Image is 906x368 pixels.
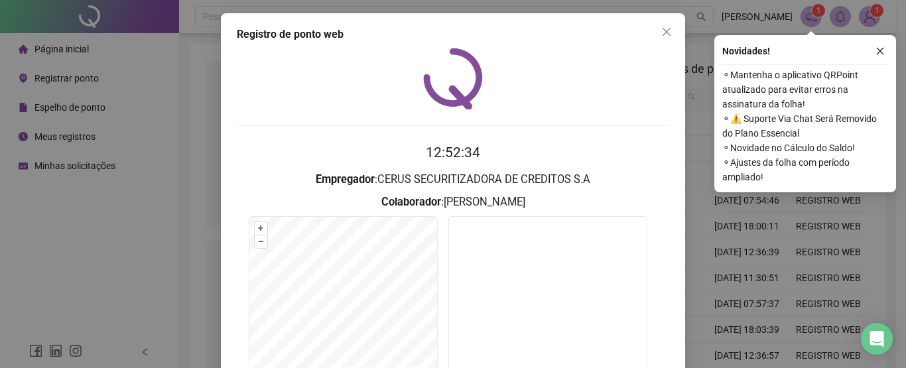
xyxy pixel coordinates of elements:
h3: : [PERSON_NAME] [237,194,669,211]
span: ⚬ Mantenha o aplicativo QRPoint atualizado para evitar erros na assinatura da folha! [722,68,888,111]
strong: Colaborador [381,196,441,208]
span: close [875,46,885,56]
button: Close [656,21,677,42]
time: 12:52:34 [426,145,480,160]
span: close [661,27,672,37]
div: Open Intercom Messenger [861,323,893,355]
div: Registro de ponto web [237,27,669,42]
span: ⚬ Novidade no Cálculo do Saldo! [722,141,888,155]
h3: : CERUS SECURITIZADORA DE CREDITOS S.A [237,171,669,188]
button: + [255,222,267,235]
button: – [255,235,267,248]
strong: Empregador [316,173,375,186]
img: QRPoint [423,48,483,109]
span: ⚬ ⚠️ Suporte Via Chat Será Removido do Plano Essencial [722,111,888,141]
span: Novidades ! [722,44,770,58]
span: ⚬ Ajustes da folha com período ampliado! [722,155,888,184]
